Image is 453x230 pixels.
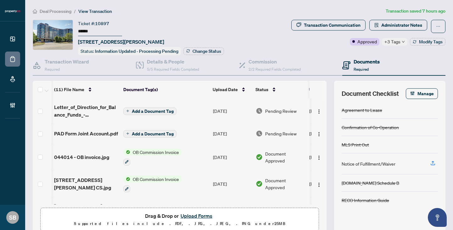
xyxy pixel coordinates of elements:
[417,89,434,99] span: Manage
[40,8,71,14] span: Deal Processing
[54,176,118,191] span: [STREET_ADDRESS][PERSON_NAME] CS.jpg
[307,123,354,144] td: [PERSON_NAME]
[54,103,118,118] span: Letter_of_Direction_for_Balance_Funds_-_Lease_Transactions.pdf
[304,20,361,30] div: Transaction Communication
[132,132,174,136] span: Add a Document Tag
[123,149,130,156] img: Status Icon
[210,81,253,98] th: Upload Date
[45,67,60,72] span: Required
[44,220,315,227] p: Supported files include .PDF, .JPG, .JPEG, .PNG under 25 MB
[316,182,322,187] img: Logo
[314,129,324,139] button: Logo
[210,197,253,222] td: [DATE]
[95,21,109,26] span: 10897
[147,58,199,65] h4: Details & People
[249,58,301,65] h4: Commission
[307,144,354,171] td: [PERSON_NAME]
[265,203,304,217] span: Document Approved
[126,109,129,112] span: plus
[265,177,304,191] span: Document Approved
[256,154,263,161] img: Document Status
[428,208,447,227] button: Open asap
[210,98,253,123] td: [DATE]
[179,212,214,220] button: Upload Forms
[316,109,322,114] img: Logo
[255,86,268,93] span: Status
[314,152,324,162] button: Logo
[436,24,440,29] span: ellipsis
[78,8,112,14] span: View Transaction
[307,197,354,222] td: [PERSON_NAME]
[354,58,380,65] h4: Documents
[123,149,182,166] button: Status IconOB Commission Invoice
[265,130,297,137] span: Pending Review
[145,212,214,220] span: Drag & Drop or
[183,47,224,55] button: Change Status
[342,160,395,167] div: Notice of Fulfillment/Waiver
[54,153,109,161] span: 044014 - OB invoice.jpg
[9,213,16,222] span: SB
[78,38,164,46] span: [STREET_ADDRESS][PERSON_NAME]
[210,123,253,144] td: [DATE]
[374,23,379,27] span: solution
[369,20,427,30] button: Administrator Notes
[342,89,399,98] span: Document Checklist
[249,67,301,72] span: 2/2 Required Fields Completed
[307,98,354,123] td: [PERSON_NAME]
[123,107,176,115] button: Add a Document Tag
[123,130,176,138] button: Add a Document Tag
[123,107,176,115] button: Add a Document Tag
[54,86,84,93] span: (11) File Name
[74,8,76,15] li: /
[52,81,121,98] th: (11) File Name
[342,124,399,131] div: Confirmation of Co-Operation
[256,130,263,137] img: Document Status
[316,155,322,160] img: Logo
[410,38,445,46] button: Modify Tags
[123,176,182,193] button: Status IconOB Commission Invoice
[265,107,297,114] span: Pending Review
[130,176,182,183] span: OB Commission Invoice
[54,130,118,137] span: PAD Form Joint Account.pdf
[147,67,199,72] span: 5/5 Required Fields Completed
[291,20,366,30] button: Transaction Communication
[253,81,306,98] th: Status
[354,67,369,72] span: Required
[5,9,20,13] img: logo
[210,144,253,171] td: [DATE]
[256,180,263,187] img: Document Status
[132,109,174,113] span: Add a Document Tag
[121,81,210,98] th: Document Tag(s)
[33,9,37,14] span: home
[123,176,130,183] img: Status Icon
[265,150,304,164] span: Document Approved
[342,141,369,148] div: MLS Print Out
[314,179,324,189] button: Logo
[342,107,382,113] div: Agreement to Lease
[342,179,399,186] div: [DOMAIN_NAME] Schedule B
[78,20,109,27] div: Ticket #:
[54,202,118,217] span: [STREET_ADDRESS][PERSON_NAME] Letter.pdf
[406,88,438,99] button: Manage
[256,107,263,114] img: Document Status
[384,38,400,45] span: +3 Tags
[45,58,89,65] h4: Transaction Wizard
[33,20,73,50] img: IMG-C12330405_1.jpg
[126,132,129,135] span: plus
[342,197,389,204] div: RECO Information Guide
[193,49,221,53] span: Change Status
[386,8,445,15] article: Transaction saved 7 hours ago
[357,38,377,45] span: Approved
[316,132,322,137] img: Logo
[381,20,422,30] span: Administrator Notes
[130,149,182,156] span: OB Commission Invoice
[314,106,324,116] button: Logo
[95,48,178,54] span: Information Updated - Processing Pending
[210,171,253,198] td: [DATE]
[306,81,354,98] th: Uploaded By
[419,40,443,44] span: Modify Tags
[213,86,238,93] span: Upload Date
[402,40,405,43] span: down
[78,47,181,55] div: Status:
